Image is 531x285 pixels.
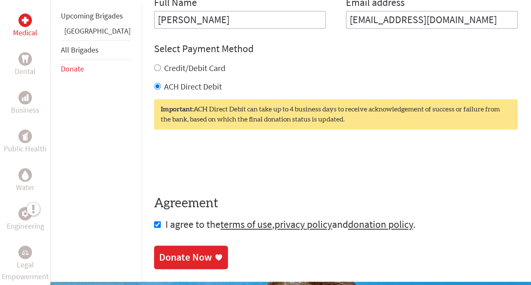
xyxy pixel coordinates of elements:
[22,170,29,180] img: Water
[61,64,84,74] a: Donate
[18,207,32,220] div: Engineering
[15,66,36,77] p: Dental
[164,63,225,73] label: Credit/Debit Card
[4,143,47,155] p: Public Health
[13,13,37,39] a: MedicalMedical
[61,7,131,25] li: Upcoming Brigades
[18,129,32,143] div: Public Health
[18,13,32,27] div: Medical
[2,259,49,282] p: Legal Empowerment
[16,168,34,193] a: WaterWater
[22,17,29,24] img: Medical
[154,245,228,269] a: Donate Now
[61,25,131,40] li: Panama
[11,91,39,116] a: BusinessBusiness
[11,104,39,116] p: Business
[154,42,518,55] h4: Select Payment Method
[18,91,32,104] div: Business
[154,11,326,29] input: Enter Full Name
[348,218,413,231] a: donation policy
[346,11,518,29] input: Your Email
[7,207,44,232] a: EngineeringEngineering
[275,218,332,231] a: privacy policy
[22,94,29,101] img: Business
[18,168,32,182] div: Water
[16,182,34,193] p: Water
[61,45,99,55] a: All Brigades
[64,26,131,36] a: [GEOGRAPHIC_DATA]
[18,245,32,259] div: Legal Empowerment
[61,40,131,60] li: All Brigades
[22,55,29,63] img: Dental
[159,251,212,264] div: Donate Now
[22,132,29,140] img: Public Health
[22,250,29,255] img: Legal Empowerment
[164,81,222,92] label: ACH Direct Debit
[154,196,518,211] h4: Agreement
[2,245,49,282] a: Legal EmpowermentLegal Empowerment
[18,52,32,66] div: Dental
[61,11,123,21] a: Upcoming Brigades
[61,60,131,78] li: Donate
[165,218,416,231] span: I agree to the , and .
[4,129,47,155] a: Public HealthPublic Health
[161,106,194,113] strong: Important:
[13,27,37,39] p: Medical
[22,210,29,217] img: Engineering
[7,220,44,232] p: Engineering
[220,218,272,231] a: terms of use
[154,146,282,179] iframe: reCAPTCHA
[154,99,518,129] div: ACH Direct Debit can take up to 4 business days to receive acknowledgement of success or failure ...
[15,52,36,77] a: DentalDental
